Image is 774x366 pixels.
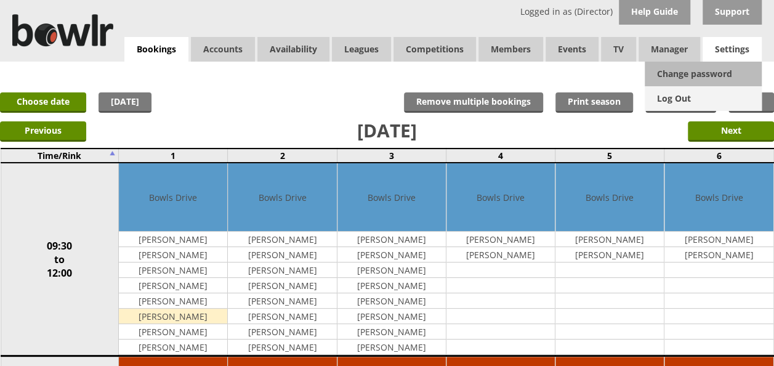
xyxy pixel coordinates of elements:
span: Settings [703,37,762,62]
td: [PERSON_NAME] [119,262,227,278]
span: Manager [639,37,700,62]
td: [PERSON_NAME] [119,278,227,293]
td: Bowls Drive [228,163,336,232]
input: Remove multiple bookings [404,92,543,113]
td: 3 [337,148,446,163]
td: [PERSON_NAME] [555,247,664,262]
span: Members [478,37,543,62]
td: [PERSON_NAME] [664,232,773,247]
td: [PERSON_NAME] [664,247,773,262]
td: [PERSON_NAME] [119,309,227,324]
a: Availability [257,37,329,62]
td: [PERSON_NAME] [555,232,664,247]
td: 6 [664,148,773,163]
td: Time/Rink [1,148,119,163]
a: Log Out [645,86,762,111]
td: [PERSON_NAME] [446,247,555,262]
a: Leagues [332,37,391,62]
td: Bowls Drive [446,163,555,232]
td: [PERSON_NAME] [228,278,336,293]
td: [PERSON_NAME] [337,278,446,293]
td: [PERSON_NAME] [337,232,446,247]
td: [PERSON_NAME] [119,324,227,340]
td: Bowls Drive [337,163,446,232]
td: [PERSON_NAME] [228,309,336,324]
td: [PERSON_NAME] [119,247,227,262]
a: Change password [645,62,762,86]
td: [PERSON_NAME] [228,232,336,247]
td: [PERSON_NAME] [228,324,336,340]
td: [PERSON_NAME] [228,262,336,278]
td: 1 [119,148,228,163]
td: 4 [446,148,555,163]
td: 09:30 to 12:00 [1,163,119,356]
td: [PERSON_NAME] [228,247,336,262]
a: Print season [555,92,633,113]
td: [PERSON_NAME] [119,232,227,247]
td: [PERSON_NAME] [228,293,336,309]
a: Bookings [124,37,188,62]
td: Bowls Drive [119,163,227,232]
td: [PERSON_NAME] [337,340,446,355]
td: [PERSON_NAME] [337,324,446,340]
td: [PERSON_NAME] [337,262,446,278]
td: [PERSON_NAME] [446,232,555,247]
span: TV [601,37,636,62]
span: Accounts [191,37,255,62]
a: [DATE] [99,92,151,113]
td: [PERSON_NAME] [337,309,446,324]
td: Bowls Drive [664,163,773,232]
a: Events [546,37,599,62]
td: [PERSON_NAME] [119,293,227,309]
td: [PERSON_NAME] [119,340,227,355]
td: [PERSON_NAME] [337,293,446,309]
td: Bowls Drive [555,163,664,232]
td: 5 [555,148,664,163]
td: 2 [228,148,337,163]
td: [PERSON_NAME] [337,247,446,262]
td: [PERSON_NAME] [228,340,336,355]
input: Next [688,121,774,142]
a: Competitions [393,37,476,62]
